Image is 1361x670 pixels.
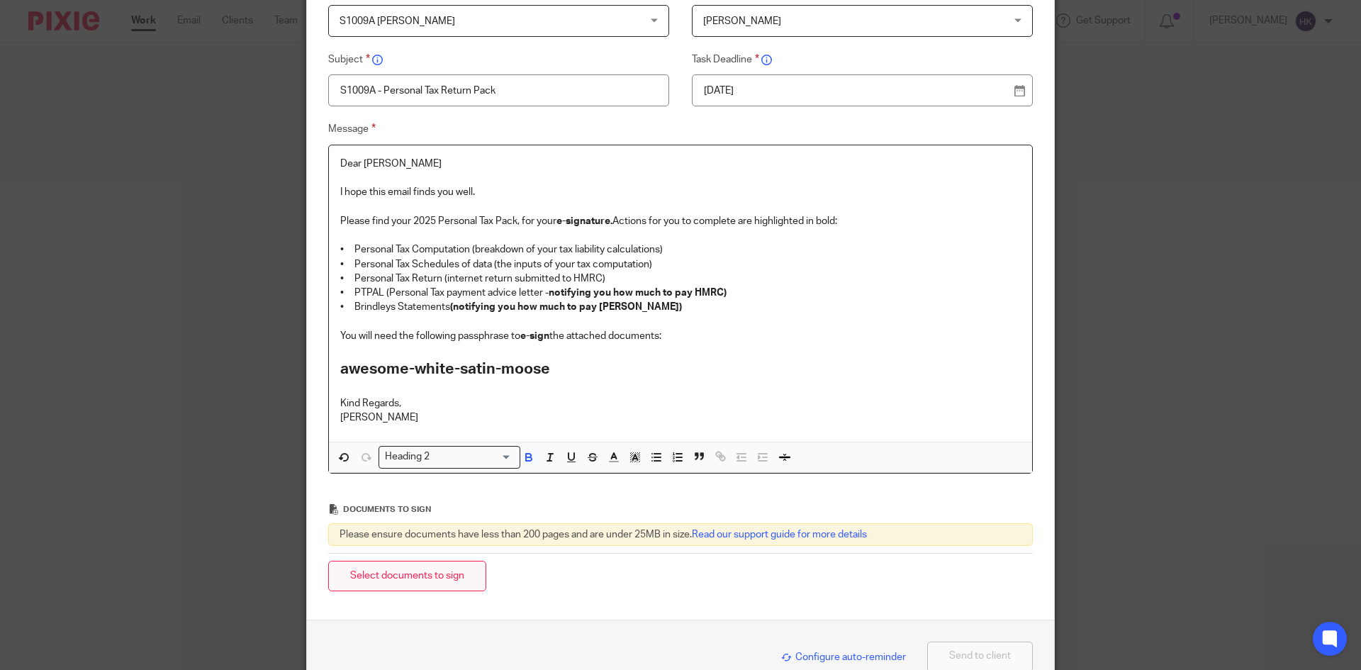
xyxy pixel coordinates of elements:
[450,302,682,312] strong: (notifying you how much to pay [PERSON_NAME])
[340,16,455,26] span: S1009A [PERSON_NAME]
[328,121,1033,138] label: Message
[328,74,669,106] input: Insert subject
[340,329,1021,343] p: You will need the following passphrase to the attached documents:
[549,288,727,298] strong: notifying you how much to pay HMRC)
[379,446,520,468] div: Search for option
[520,331,549,341] strong: e-sign
[556,216,612,226] strong: e-signature.
[340,411,1021,425] p: [PERSON_NAME]
[343,506,431,513] span: Documents to sign
[340,157,1021,171] p: Dear [PERSON_NAME]
[340,396,1021,411] p: Kind Regards,
[340,214,1021,228] p: Please find your 2025 Personal Tax Pack, for your Actions for you to complete are highlighted in ...
[340,362,550,376] strong: awesome-white-satin-moose
[704,84,1009,98] p: [DATE]
[328,561,486,591] button: Select documents to sign
[435,450,512,464] input: Search for option
[703,16,781,26] span: [PERSON_NAME]
[340,300,1021,314] p: • Brindleys Statements
[692,530,867,540] a: Read our support guide for more details
[382,450,433,464] span: Heading 2
[781,652,906,662] span: Configure auto-reminder
[340,257,1021,272] p: • Personal Tax Schedules of data (the inputs of your tax computation)
[340,185,1021,199] p: I hope this email finds you well.
[340,272,1021,286] p: • Personal Tax Return (internet return submitted to HMRC)
[328,523,1033,546] div: Please ensure documents have less than 200 pages and are under 25MB in size.
[692,55,759,65] span: Task Deadline
[340,286,1021,300] p: • PTPAL (Personal Tax payment advice letter -
[340,242,1021,257] p: • Personal Tax Computation (breakdown of your tax liability calculations)
[328,55,370,65] span: Subject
